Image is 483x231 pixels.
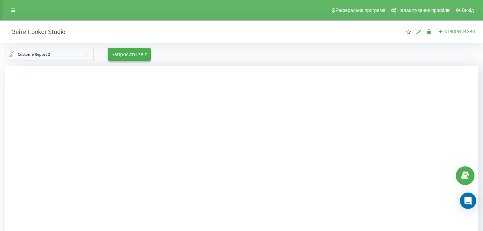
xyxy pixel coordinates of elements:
[108,48,151,61] button: Запросити звіт
[444,29,476,34] span: Створити звіт
[462,7,474,13] span: Вихід
[416,29,422,34] i: Редагувати звіт
[397,7,450,13] span: Налаштування профілю
[405,29,411,34] i: Цей звіт буде завантажений першим при відкритті "Звіти Looker Studio". Ви можете призначити будь-...
[436,29,478,35] button: Створити звіт
[460,193,476,209] div: Open Intercom Messenger
[18,51,50,58] div: Custome Report 2
[336,7,386,13] span: Реферальна програма
[426,29,432,34] i: Видалити звіт
[438,29,443,33] i: Створити звіт
[5,28,65,36] h2: Звіти Looker Studio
